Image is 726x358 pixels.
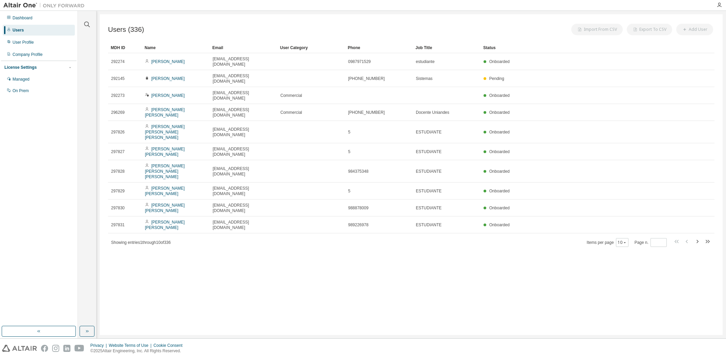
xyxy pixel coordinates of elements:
[13,40,34,45] div: User Profile
[489,76,504,81] span: Pending
[13,52,43,57] div: Company Profile
[213,219,274,230] span: [EMAIL_ADDRESS][DOMAIN_NAME]
[213,203,274,213] span: [EMAIL_ADDRESS][DOMAIN_NAME]
[212,42,275,53] div: Email
[489,93,510,98] span: Onboarded
[416,169,442,174] span: ESTUDIANTE
[618,240,627,245] button: 10
[348,129,350,135] span: 5
[111,240,171,245] span: Showing entries 1 through 10 of 336
[416,149,442,154] span: ESTUDIANTE
[111,222,125,228] span: 297831
[489,189,510,193] span: Onboarded
[213,166,274,177] span: [EMAIL_ADDRESS][DOMAIN_NAME]
[213,56,274,67] span: [EMAIL_ADDRESS][DOMAIN_NAME]
[108,26,144,34] span: Users (336)
[483,42,674,53] div: Status
[90,348,187,354] p: © 2025 Altair Engineering, Inc. All Rights Reserved.
[13,15,33,21] div: Dashboard
[63,345,70,352] img: linkedin.svg
[145,186,185,196] a: [PERSON_NAME] [PERSON_NAME]
[416,222,442,228] span: ESTUDIANTE
[627,24,672,35] button: Export To CSV
[348,205,368,211] span: 988878009
[489,206,510,210] span: Onboarded
[111,188,125,194] span: 297829
[489,59,510,64] span: Onboarded
[280,110,302,115] span: Commercial
[2,345,37,352] img: altair_logo.svg
[151,59,185,64] a: [PERSON_NAME]
[145,203,185,213] a: [PERSON_NAME] [PERSON_NAME]
[111,110,125,115] span: 296269
[145,147,185,157] a: [PERSON_NAME] [PERSON_NAME]
[145,42,207,53] div: Name
[3,2,88,9] img: Altair One
[111,149,125,154] span: 297827
[348,59,371,64] span: 0987971529
[111,42,139,53] div: MDH ID
[416,205,442,211] span: ESTUDIANTE
[416,76,432,81] span: Sistemas
[489,223,510,227] span: Onboarded
[348,169,368,174] span: 984375348
[348,76,385,81] span: [PHONE_NUMBER]
[145,164,185,179] a: [PERSON_NAME] [PERSON_NAME] [PERSON_NAME]
[111,169,125,174] span: 297828
[151,93,185,98] a: [PERSON_NAME]
[213,127,274,138] span: [EMAIL_ADDRESS][DOMAIN_NAME]
[489,149,510,154] span: Onboarded
[90,343,109,348] div: Privacy
[145,107,185,118] a: [PERSON_NAME] [PERSON_NAME]
[111,129,125,135] span: 297826
[213,146,274,157] span: [EMAIL_ADDRESS][DOMAIN_NAME]
[13,88,29,93] div: On Prem
[213,186,274,196] span: [EMAIL_ADDRESS][DOMAIN_NAME]
[213,90,274,101] span: [EMAIL_ADDRESS][DOMAIN_NAME]
[489,169,510,174] span: Onboarded
[145,220,185,230] a: [PERSON_NAME] [PERSON_NAME]
[348,222,368,228] span: 989226978
[676,24,713,35] button: Add User
[635,238,667,247] span: Page n.
[145,124,185,140] a: [PERSON_NAME] [PERSON_NAME] [PERSON_NAME]
[213,107,274,118] span: [EMAIL_ADDRESS][DOMAIN_NAME]
[111,93,125,98] span: 292273
[109,343,153,348] div: Website Terms of Use
[415,42,478,53] div: Job Title
[111,76,125,81] span: 292145
[13,77,29,82] div: Managed
[280,93,302,98] span: Commercial
[348,188,350,194] span: 5
[213,73,274,84] span: [EMAIL_ADDRESS][DOMAIN_NAME]
[571,24,623,35] button: Import From CSV
[280,42,342,53] div: User Category
[111,205,125,211] span: 297830
[348,149,350,154] span: 5
[111,59,125,64] span: 292274
[416,59,434,64] span: estudiante
[52,345,59,352] img: instagram.svg
[489,110,510,115] span: Onboarded
[348,110,385,115] span: [PHONE_NUMBER]
[348,42,410,53] div: Phone
[153,343,186,348] div: Cookie Consent
[416,129,442,135] span: ESTUDIANTE
[416,188,442,194] span: ESTUDIANTE
[41,345,48,352] img: facebook.svg
[587,238,628,247] span: Items per page
[489,130,510,134] span: Onboarded
[74,345,84,352] img: youtube.svg
[4,65,37,70] div: License Settings
[151,76,185,81] a: [PERSON_NAME]
[13,27,24,33] div: Users
[416,110,449,115] span: Docente Uniandes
